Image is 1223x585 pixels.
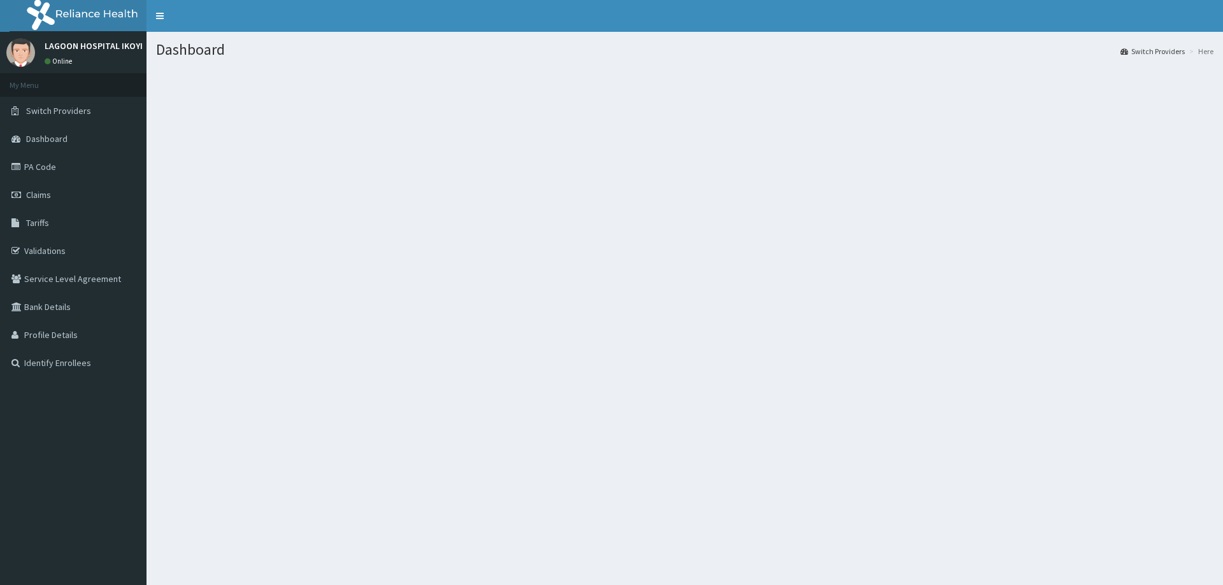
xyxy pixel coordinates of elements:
[26,217,49,229] span: Tariffs
[1186,46,1213,57] li: Here
[6,38,35,67] img: User Image
[26,189,51,201] span: Claims
[45,41,143,50] p: LAGOON HOSPITAL IKOYI
[26,133,68,144] span: Dashboard
[45,57,75,66] a: Online
[1120,46,1185,57] a: Switch Providers
[26,105,91,116] span: Switch Providers
[156,41,1213,58] h1: Dashboard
